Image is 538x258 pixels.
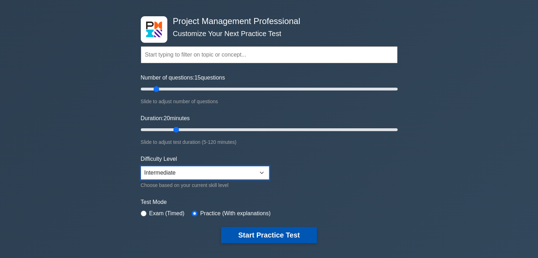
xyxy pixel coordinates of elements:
label: Difficulty Level [141,155,177,163]
span: 15 [195,75,201,81]
label: Duration: minutes [141,114,190,123]
h4: Project Management Professional [170,16,363,27]
label: Practice (With explanations) [200,209,271,218]
span: 20 [163,115,170,121]
div: Slide to adjust test duration (5-120 minutes) [141,138,398,146]
label: Exam (Timed) [149,209,185,218]
div: Slide to adjust number of questions [141,97,398,106]
label: Number of questions: questions [141,74,225,82]
button: Start Practice Test [221,227,317,243]
label: Test Mode [141,198,398,206]
div: Choose based on your current skill level [141,181,269,189]
input: Start typing to filter on topic or concept... [141,46,398,63]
